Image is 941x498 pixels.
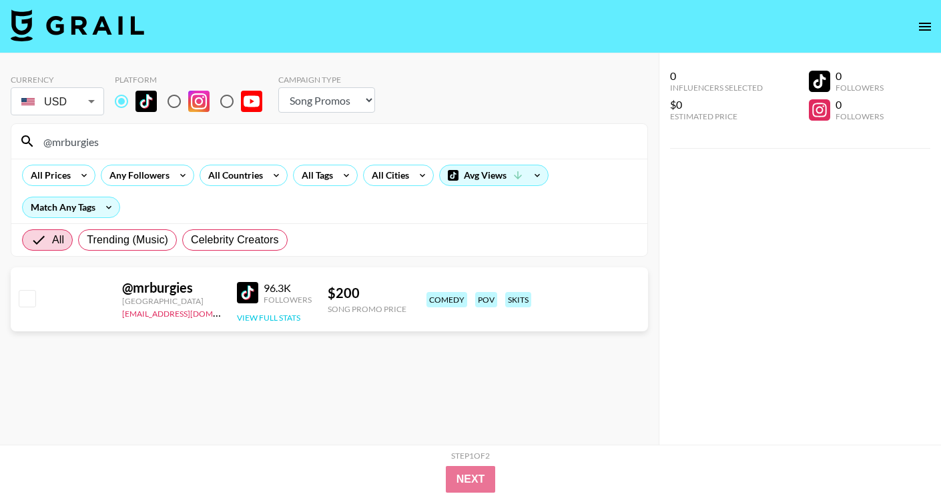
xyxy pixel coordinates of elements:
[475,292,497,307] div: pov
[874,431,925,482] iframe: Drift Widget Chat Controller
[836,98,884,111] div: 0
[278,75,375,85] div: Campaign Type
[35,131,639,152] input: Search by User Name
[188,91,210,112] img: Instagram
[122,279,221,296] div: @ mrburgies
[446,466,496,493] button: Next
[237,313,300,323] button: View Full Stats
[451,451,490,461] div: Step 1 of 2
[836,111,884,121] div: Followers
[122,306,256,319] a: [EMAIL_ADDRESS][DOMAIN_NAME]
[328,285,406,301] div: $ 200
[23,165,73,185] div: All Prices
[670,98,763,111] div: $0
[264,281,312,295] div: 96.3K
[241,91,262,112] img: YouTube
[122,296,221,306] div: [GEOGRAPHIC_DATA]
[836,83,884,93] div: Followers
[505,292,531,307] div: skits
[13,90,101,113] div: USD
[11,9,144,41] img: Grail Talent
[115,75,273,85] div: Platform
[912,13,938,40] button: open drawer
[191,232,279,248] span: Celebrity Creators
[135,91,157,112] img: TikTok
[426,292,467,307] div: comedy
[11,75,104,85] div: Currency
[836,69,884,83] div: 0
[328,304,406,314] div: Song Promo Price
[670,111,763,121] div: Estimated Price
[440,165,548,185] div: Avg Views
[23,197,119,217] div: Match Any Tags
[87,232,168,248] span: Trending (Music)
[294,165,336,185] div: All Tags
[670,83,763,93] div: Influencers Selected
[264,295,312,305] div: Followers
[200,165,266,185] div: All Countries
[101,165,172,185] div: Any Followers
[670,69,763,83] div: 0
[364,165,412,185] div: All Cities
[52,232,64,248] span: All
[237,282,258,303] img: TikTok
